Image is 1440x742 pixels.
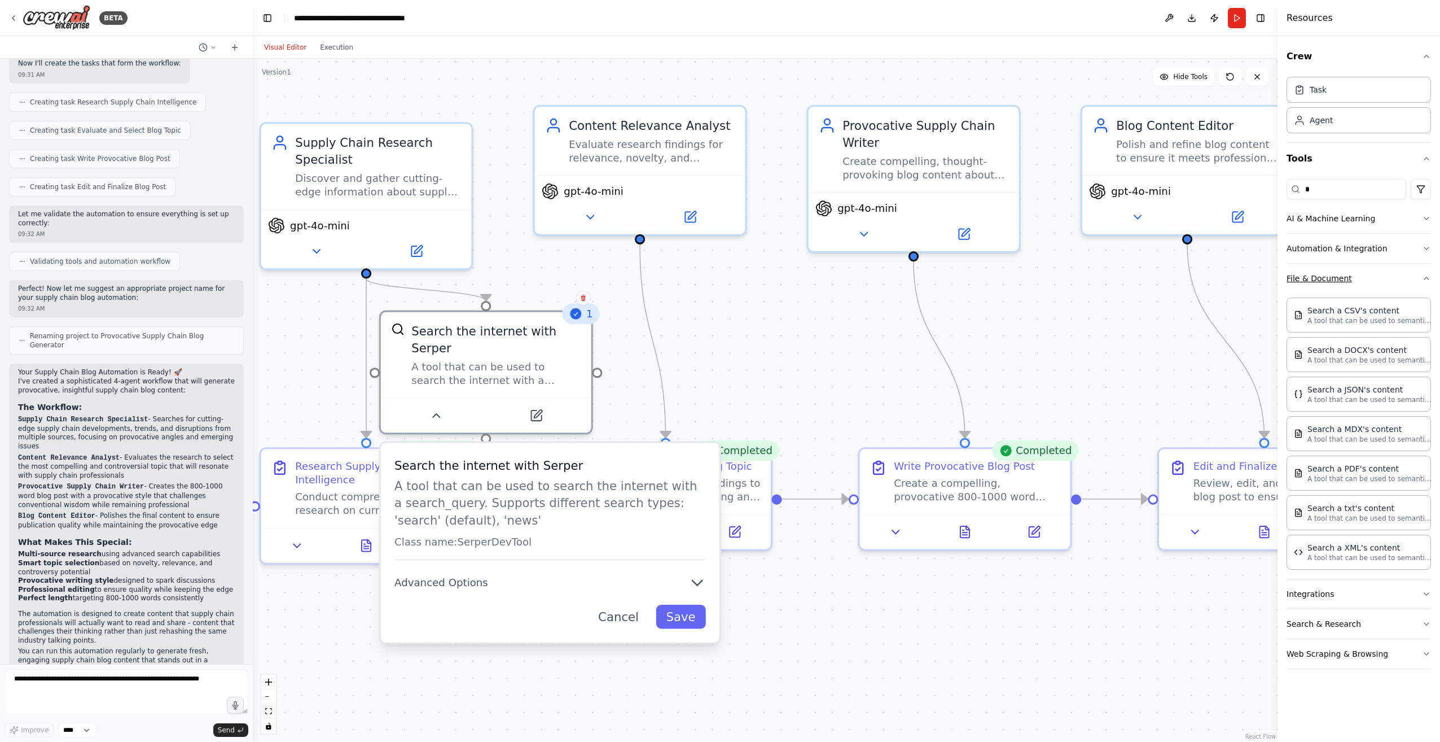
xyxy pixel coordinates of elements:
nav: breadcrumb [294,12,421,24]
button: toggle interactivity [261,719,276,734]
div: Search a JSON's content [1307,384,1432,395]
div: Search a XML's content [1307,542,1432,553]
strong: Multi-source research [18,550,102,558]
img: SerperDevTool [391,322,405,336]
h4: Resources [1287,11,1333,25]
strong: Professional editing [18,586,95,593]
p: I've created a sophisticated 4-agent workflow that will generate provocative, insightful supply c... [18,377,235,395]
g: Edge from 0e795be5-338c-4b24-b8ac-2d96990d1d98 to aa0177c1-f145-4580-b106-fef30e768b06 [358,279,495,301]
div: File & Document [1287,293,1431,579]
div: Write Provocative Blog Post [894,459,1035,473]
div: Provocative Supply Chain WriterCreate compelling, thought-provoking blog content about supply cha... [807,105,1021,253]
button: Improve [5,723,54,737]
span: Creating task Evaluate and Select Blog Topic [30,126,181,135]
button: View output [330,535,402,556]
button: Advanced Options [394,574,706,591]
button: Integrations [1287,579,1431,609]
div: Blog Content Editor [1116,117,1282,134]
div: CompletedResearch Supply Chain IntelligenceConduct comprehensive research on current supply chain... [260,447,473,565]
span: Renaming project to Provocative Supply Chain Blog Generator [30,331,234,350]
button: Crew [1287,41,1431,72]
div: 09:32 AM [18,230,235,238]
button: Open in side panel [705,522,764,542]
span: 1 [586,307,593,321]
g: Edge from 9fb6ffcc-b971-4804-8388-35629a0635ce to 19088076-758b-435a-a7c9-1d5c3544fbcf [1081,491,1148,508]
strong: Perfect length [18,594,73,602]
a: React Flow attribution [1245,734,1276,740]
div: Agent [1310,115,1333,126]
button: Hide left sidebar [260,10,275,26]
g: Edge from 17438b40-f1a2-46ea-92a3-fc0530a1152e to 19088076-758b-435a-a7c9-1d5c3544fbcf [1179,245,1273,438]
div: Blog Content EditorPolish and refine blog content to ensure it meets professional standards while... [1081,105,1294,236]
p: - Creates the 800-1000 word blog post with a provocative style that challenges conventional wisdo... [18,482,235,509]
button: Visual Editor [257,41,313,54]
span: Send [218,726,235,735]
div: Search a CSV's content [1307,305,1432,316]
li: based on novelty, relevance, and controversy potential [18,559,235,577]
strong: Smart topic selection [18,559,99,567]
div: Content Relevance Analyst [569,117,735,134]
p: - Searches for cutting-edge supply chain developments, trends, and disruptions from multiple sour... [18,415,235,451]
code: Blog Content Editor [18,512,95,520]
span: gpt-4o-mini [837,202,897,215]
div: 09:32 AM [18,304,235,313]
button: Send [213,723,248,737]
div: Conduct comprehensive research on current supply chain developments, trends, and disruptions. Sea... [295,490,461,518]
span: Creating task Research Supply Chain Intelligence [30,98,196,107]
span: Hide Tools [1173,72,1208,81]
div: React Flow controls [261,675,276,734]
div: Review, edit, and polish the blog post to ensure it meets professional publication standards whil... [1193,477,1359,504]
div: CompletedEvaluate and Select Blog TopicAnalyze the research findings to select the most compellin... [559,447,772,551]
div: Search a PDF's content [1307,463,1432,474]
div: BETA [99,11,128,25]
img: CSVSearchTool [1294,311,1303,320]
button: Search & Research [1287,609,1431,639]
p: A tool that can be used to semantic search a query from a XML's content. [1307,553,1432,562]
div: Version 1 [262,68,291,77]
button: fit view [261,704,276,719]
p: Perfect! Now let me suggest an appropriate project name for your supply chain blog automation: [18,285,235,302]
img: TXTSearchTool [1294,508,1303,517]
div: Analyze the research findings to select the most compelling and provocative topic for the blog po... [595,477,761,504]
p: Now I'll create the tasks that form the workflow: [18,59,181,68]
button: Cancel [588,605,649,628]
div: Provocative Supply Chain Writer [842,117,1008,151]
div: Completed [692,440,779,461]
button: File & Document [1287,264,1431,293]
g: Edge from b1e85a17-7d3c-439d-bc15-6a0432b78d66 to 9fb6ffcc-b971-4804-8388-35629a0635ce [782,491,849,508]
strong: Provocative writing style [18,577,113,584]
button: Delete node [576,291,591,305]
div: Research Supply Chain Intelligence [295,459,461,487]
p: A tool that can be used to semantic search a query from a DOCX's content. [1307,356,1432,365]
strong: What Makes This Special: [18,538,132,547]
img: DOCXSearchTool [1294,350,1303,359]
div: Edit and Finalize Blog PostReview, edit, and polish the blog post to ensure it meets professional... [1157,447,1371,551]
li: designed to spark discussions [18,577,235,586]
div: Task [1310,84,1327,95]
p: A tool that can be used to semantic search a query from a txt's content. [1307,514,1432,523]
button: Switch to previous chat [194,41,221,54]
button: Web Scraping & Browsing [1287,639,1431,669]
div: Evaluate research findings for relevance, novelty, and potential impact on supply chain professio... [569,137,735,165]
p: A tool that can be used to semantic search a query from a JSON's content. [1307,395,1432,404]
div: Search a MDX's content [1307,424,1432,435]
button: Click to speak your automation idea [227,697,244,714]
button: zoom out [261,689,276,704]
span: Improve [21,726,49,735]
div: Edit and Finalize Blog Post [1193,459,1328,473]
strong: The Workflow: [18,403,82,412]
div: 09:31 AM [18,71,181,79]
img: XMLSearchTool [1294,548,1303,557]
div: Search a txt's content [1307,503,1432,514]
div: Content Relevance AnalystEvaluate research findings for relevance, novelty, and potential impact ... [533,105,747,236]
button: Start a new chat [226,41,244,54]
div: Supply Chain Research SpecialistDiscover and gather cutting-edge information about supply chain t... [260,122,473,270]
p: - Evaluates the research to select the most compelling and controversial topic that will resonate... [18,453,235,481]
code: Content Relevance Analyst [18,454,120,462]
p: Class name: SerperDevTool [394,535,706,549]
li: targeting 800-1000 words consistently [18,594,235,603]
p: - Polishes the final content to ensure publication quality while maintaining the provocative edge [18,512,235,530]
div: Create a compelling, provocative 800-1000 word blog post based on the selected topic and analysis... [894,477,1060,504]
span: Creating task Edit and Finalize Blog Post [30,182,166,191]
div: Tools [1287,174,1431,678]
